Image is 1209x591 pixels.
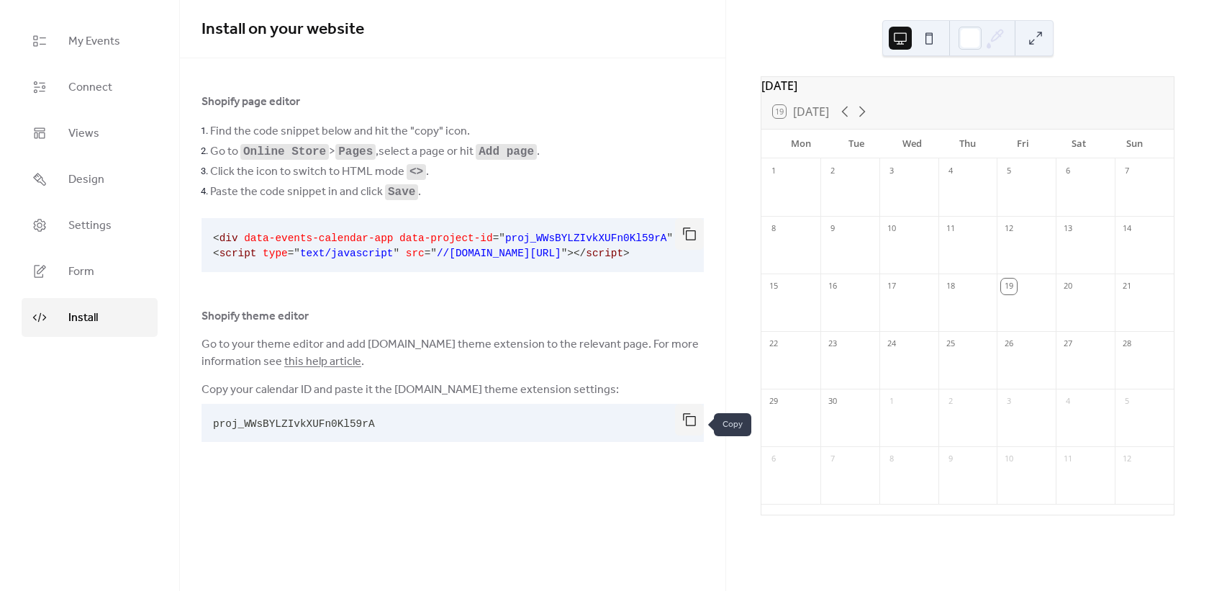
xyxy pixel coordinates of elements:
span: = [493,233,499,244]
div: 11 [1060,451,1076,467]
a: this help article [284,351,361,373]
span: Settings [68,217,112,235]
span: " [393,248,399,259]
span: Views [68,125,99,143]
span: > [567,248,574,259]
div: 4 [943,163,959,179]
span: " [294,248,300,259]
a: Install [22,298,158,337]
span: Design [68,171,104,189]
span: < [213,233,219,244]
span: = [425,248,431,259]
a: Views [22,114,158,153]
div: 9 [943,451,959,467]
code: Save [388,186,415,199]
div: 6 [1060,163,1076,179]
div: 6 [766,451,782,467]
span: Install [68,310,98,327]
span: " [666,233,673,244]
div: 15 [766,279,782,294]
a: Design [22,160,158,199]
div: 7 [825,451,841,467]
div: 14 [1119,221,1135,237]
div: Sat [1051,130,1106,158]
span: > [623,248,630,259]
div: 27 [1060,336,1076,352]
div: 20 [1060,279,1076,294]
span: = [288,248,294,259]
code: Add page [479,145,534,158]
div: 4 [1060,394,1076,410]
div: 12 [1001,221,1017,237]
span: < [213,248,219,259]
div: 1 [884,394,900,410]
div: 2 [943,394,959,410]
div: 2 [825,163,841,179]
div: 3 [1001,394,1017,410]
span: Find the code snippet below and hit the "copy" icon. [210,123,470,140]
span: src [406,248,425,259]
span: " [430,248,437,259]
div: 26 [1001,336,1017,352]
a: Connect [22,68,158,107]
div: Tue [828,130,884,158]
div: Mon [773,130,828,158]
a: Settings [22,206,158,245]
span: Connect [68,79,112,96]
span: script [219,248,257,259]
span: div [219,233,238,244]
span: text/javascript [300,248,394,259]
span: Shopify theme editor [201,308,309,325]
div: 18 [943,279,959,294]
span: proj_WWsBYLZIvkXUFn0Kl59rA [505,233,667,244]
span: Go to your theme editor and add [DOMAIN_NAME] theme extension to the relevant page. For more info... [201,336,704,371]
div: 28 [1119,336,1135,352]
div: 5 [1001,163,1017,179]
div: 24 [884,336,900,352]
a: Form [22,252,158,291]
span: Click the icon to switch to HTML mode . [210,163,429,181]
div: 1 [766,163,782,179]
span: Copy your calendar ID and paste it the [DOMAIN_NAME] theme extension settings: [201,382,619,399]
div: 29 [766,394,782,410]
div: 7 [1119,163,1135,179]
div: 17 [884,279,900,294]
a: My Events [22,22,158,60]
div: Fri [995,130,1051,158]
span: Form [68,263,94,281]
div: 3 [884,163,900,179]
span: </ [574,248,586,259]
code: Pages [338,145,373,158]
div: 9 [825,221,841,237]
span: //[DOMAIN_NAME][URL] [437,248,561,259]
div: 12 [1119,451,1135,467]
div: 11 [943,221,959,237]
span: proj_WWsBYLZIvkXUFn0Kl59rA [213,418,375,430]
div: 16 [825,279,841,294]
span: data-events-calendar-app [244,233,393,244]
code: <> [409,166,423,179]
div: 19 [1001,279,1017,294]
div: Sun [1107,130,1162,158]
div: Thu [940,130,995,158]
span: Shopify page editor [201,94,300,111]
div: Wed [884,130,940,158]
div: 8 [884,451,900,467]
span: Paste the code snippet in and click . [210,184,421,201]
div: [DATE] [761,77,1174,94]
span: script [586,248,623,259]
div: 10 [884,221,900,237]
div: 23 [825,336,841,352]
div: 21 [1119,279,1135,294]
span: My Events [68,33,120,50]
div: 10 [1001,451,1017,467]
span: Install on your website [201,14,364,45]
div: 8 [766,221,782,237]
div: 22 [766,336,782,352]
span: " [499,233,505,244]
div: 5 [1119,394,1135,410]
span: data-project-id [399,233,493,244]
span: " [561,248,568,259]
div: 13 [1060,221,1076,237]
span: Copy [714,413,751,436]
